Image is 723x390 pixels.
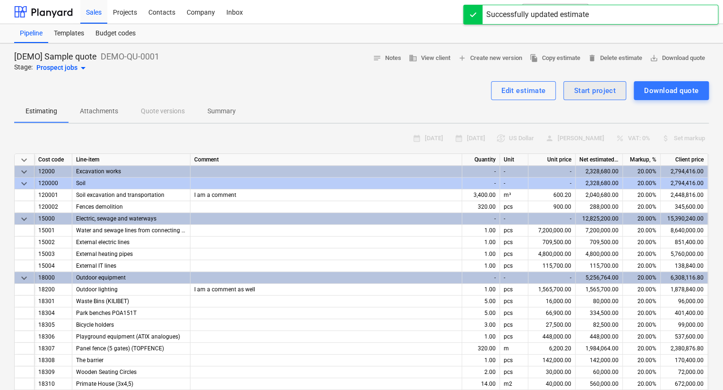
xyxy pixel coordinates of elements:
div: 2,448,816.00 [661,189,708,201]
div: 115,700.00 [576,260,623,272]
div: 18301 [34,296,72,307]
div: 1,565,700.00 [576,284,623,296]
div: Net estimated cost [576,154,623,166]
div: 537,600.00 [661,331,708,343]
div: - [528,213,576,225]
div: 1.00 [462,331,500,343]
div: Quantity [462,154,500,166]
a: Pipeline [14,24,48,43]
div: 448,000.00 [528,331,576,343]
div: 7,200,000.00 [576,225,623,237]
div: 5,760,000.00 [661,248,708,260]
div: 20.00% [623,166,661,178]
span: Fences demolition [76,203,123,210]
div: 709,500.00 [576,237,623,248]
div: 18000 [34,272,72,284]
div: 20.00% [623,237,661,248]
div: 72,000.00 [661,366,708,378]
div: 14.00 [462,378,500,390]
div: 2,328,680.00 [576,178,623,189]
div: pcs [500,284,528,296]
span: External heating pipes [76,251,133,257]
div: Cost code [34,154,72,166]
div: 6,200.20 [528,343,576,355]
div: Comment [190,154,462,166]
div: 18304 [34,307,72,319]
div: 448,000.00 [576,331,623,343]
div: 18200 [34,284,72,296]
a: Budget codes [90,24,141,43]
p: Stage: [14,62,33,74]
div: 709,500.00 [528,237,576,248]
span: Collapse category [18,166,30,178]
span: External IT lines [76,263,116,269]
div: 20.00% [623,366,661,378]
span: add [458,54,466,62]
div: 12,825,200.00 [576,213,623,225]
div: 96,000.00 [661,296,708,307]
div: 20.00% [623,260,661,272]
div: 15002 [34,237,72,248]
div: 170,400.00 [661,355,708,366]
div: pcs [500,355,528,366]
button: Edit estimate [491,81,556,100]
div: 1,878,840.00 [661,284,708,296]
div: 8,640,000.00 [661,225,708,237]
div: 20.00% [623,307,661,319]
div: - [462,213,500,225]
div: 20.00% [623,178,661,189]
span: Excavation works [76,168,121,175]
div: 80,000.00 [576,296,623,307]
div: m [500,343,528,355]
span: Download quote [650,53,705,64]
div: - [500,178,528,189]
span: business [409,54,417,62]
div: - [462,166,500,178]
div: 6,308,116.80 [661,272,708,284]
div: 99,000.00 [661,319,708,331]
div: 20.00% [623,343,661,355]
div: 18306 [34,331,72,343]
span: Park benches POA151T [76,310,137,316]
div: 2,794,416.00 [661,178,708,189]
div: 120000 [34,178,72,189]
div: 320.00 [462,343,500,355]
div: 15001 [34,225,72,237]
span: Outdoor lighting [76,286,118,293]
div: 18309 [34,366,72,378]
div: 20.00% [623,284,661,296]
span: Create new version [458,53,522,64]
div: Download quote [644,85,698,97]
div: 320.00 [462,201,500,213]
div: 1.00 [462,248,500,260]
button: Create new version [454,51,526,66]
div: 120001 [34,189,72,201]
div: - [462,178,500,189]
div: 1.00 [462,260,500,272]
span: Soil [76,180,86,187]
div: 2.00 [462,366,500,378]
div: Unit [500,154,528,166]
div: pcs [500,331,528,343]
div: 4,800,000.00 [528,248,576,260]
div: 3.00 [462,319,500,331]
div: - [528,166,576,178]
div: 20.00% [623,355,661,366]
span: Notes [373,53,401,64]
div: 15000 [34,213,72,225]
span: Panel fence (5 gates) (TOPFENCE) [76,345,164,352]
div: 2,380,876.80 [661,343,708,355]
div: - [528,272,576,284]
span: I am a comment as well [194,286,255,293]
div: 20.00% [623,296,661,307]
div: pcs [500,307,528,319]
div: - [462,272,500,284]
div: 3,400.00 [462,189,500,201]
span: file_copy [530,54,538,62]
button: Copy estimate [526,51,584,66]
iframe: Chat Widget [676,345,723,390]
div: 20.00% [623,319,661,331]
